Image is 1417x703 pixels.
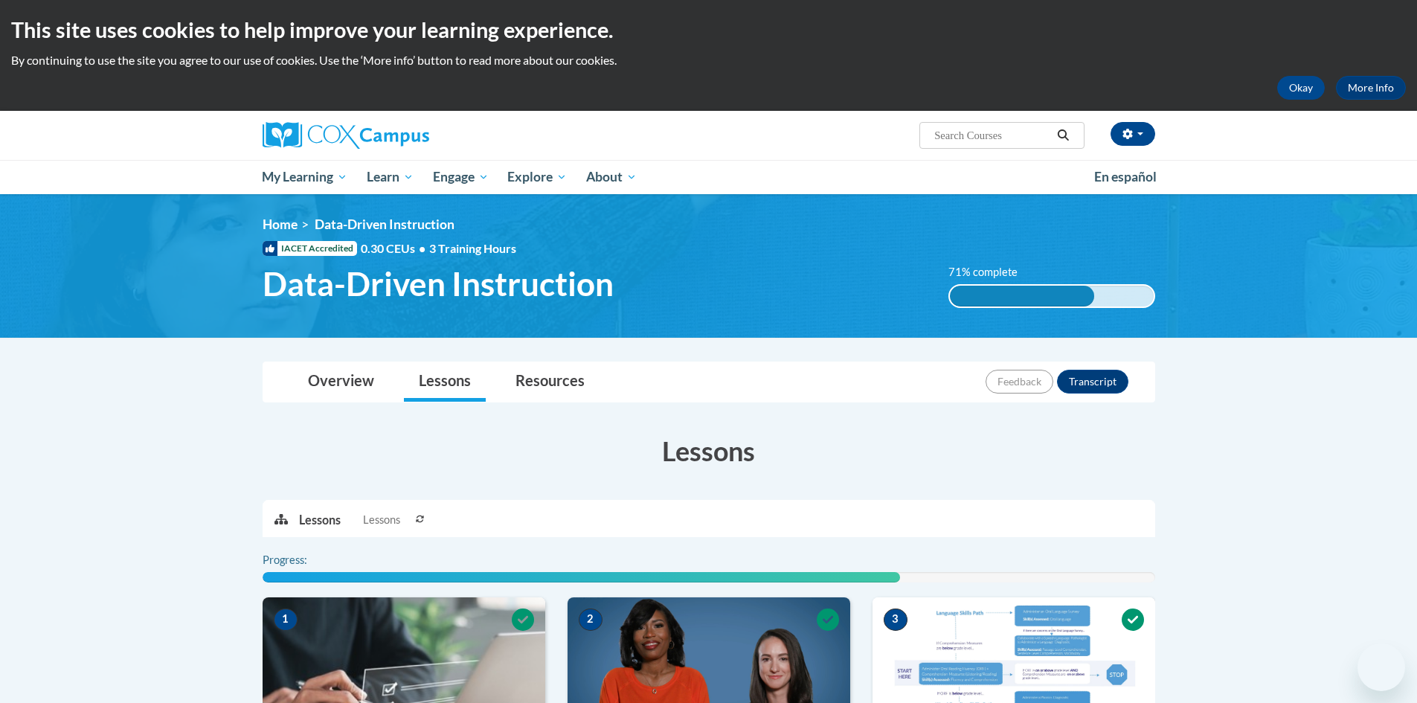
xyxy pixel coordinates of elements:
[419,241,425,255] span: •
[404,362,486,402] a: Lessons
[1111,122,1155,146] button: Account Settings
[1277,76,1325,100] button: Okay
[1094,169,1157,184] span: En español
[315,216,454,232] span: Data-Driven Instruction
[253,160,358,194] a: My Learning
[1357,643,1405,691] iframe: Button to launch messaging window
[884,609,907,631] span: 3
[433,168,489,186] span: Engage
[263,241,357,256] span: IACET Accredited
[586,168,637,186] span: About
[950,286,1094,306] div: 71% complete
[986,370,1053,394] button: Feedback
[274,609,298,631] span: 1
[11,15,1406,45] h2: This site uses cookies to help improve your learning experience.
[1336,76,1406,100] a: More Info
[423,160,498,194] a: Engage
[263,122,545,149] a: Cox Campus
[1085,161,1166,193] a: En español
[263,552,348,568] label: Progress:
[263,264,614,304] span: Data-Driven Instruction
[363,512,400,528] span: Lessons
[576,160,646,194] a: About
[263,432,1155,469] h3: Lessons
[263,216,298,232] a: Home
[933,126,1052,144] input: Search Courses
[357,160,423,194] a: Learn
[299,512,341,528] p: Lessons
[240,160,1177,194] div: Main menu
[429,241,516,255] span: 3 Training Hours
[1057,370,1128,394] button: Transcript
[498,160,576,194] a: Explore
[11,52,1406,68] p: By continuing to use the site you agree to our use of cookies. Use the ‘More info’ button to read...
[1052,126,1074,144] button: Search
[262,168,347,186] span: My Learning
[507,168,567,186] span: Explore
[501,362,600,402] a: Resources
[948,264,1034,280] label: 71% complete
[361,240,429,257] span: 0.30 CEUs
[293,362,389,402] a: Overview
[579,609,603,631] span: 2
[263,122,429,149] img: Cox Campus
[367,168,414,186] span: Learn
